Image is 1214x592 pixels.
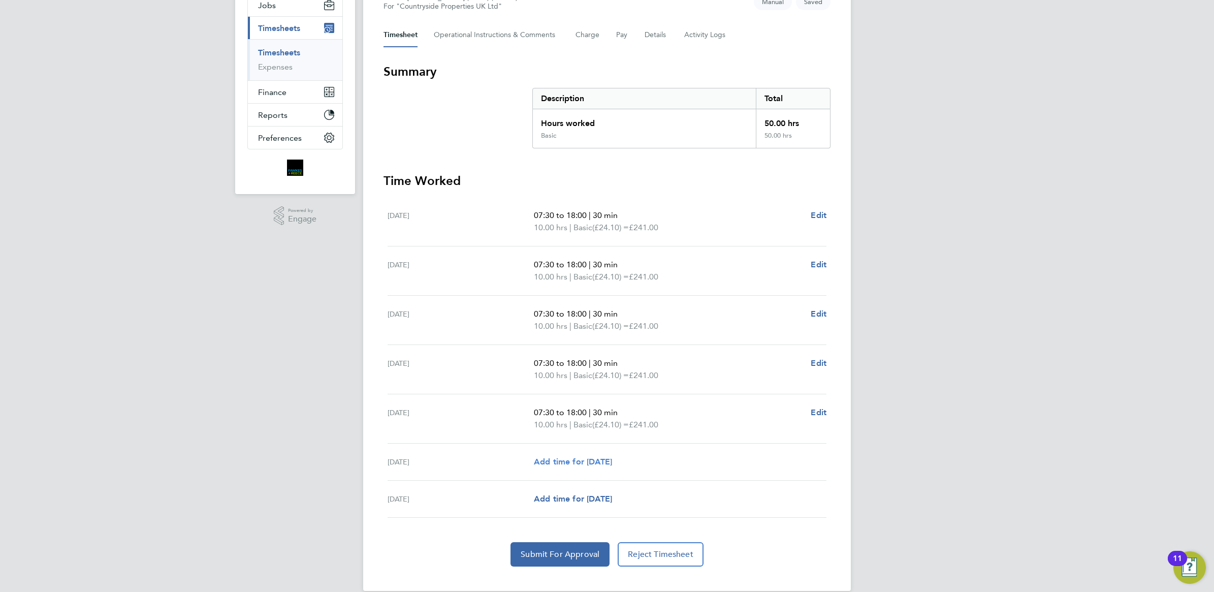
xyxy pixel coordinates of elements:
[258,48,300,57] a: Timesheets
[629,223,658,232] span: £241.00
[811,358,826,368] span: Edit
[589,260,591,269] span: |
[248,104,342,126] button: Reports
[534,321,567,331] span: 10.00 hrs
[592,321,629,331] span: (£24.10) =
[573,271,592,283] span: Basic
[388,259,534,283] div: [DATE]
[645,23,668,47] button: Details
[384,2,586,11] div: For "Countryside Properties UK Ltd"
[534,210,587,220] span: 07:30 to 18:00
[811,357,826,369] a: Edit
[247,160,343,176] a: Go to home page
[384,173,830,189] h3: Time Worked
[258,87,286,97] span: Finance
[533,109,756,132] div: Hours worked
[756,109,830,132] div: 50.00 hrs
[1173,551,1206,584] button: Open Resource Center, 11 new notifications
[388,407,534,431] div: [DATE]
[534,260,587,269] span: 07:30 to 18:00
[618,542,704,567] button: Reject Timesheet
[258,133,302,143] span: Preferences
[811,408,826,417] span: Edit
[811,259,826,271] a: Edit
[532,88,830,148] div: Summary
[541,132,556,140] div: Basic
[248,39,342,80] div: Timesheets
[589,309,591,319] span: |
[629,321,658,331] span: £241.00
[534,494,612,504] span: Add time for [DATE]
[534,408,587,417] span: 07:30 to 18:00
[756,132,830,148] div: 50.00 hrs
[573,369,592,382] span: Basic
[534,457,612,466] span: Add time for [DATE]
[248,127,342,149] button: Preferences
[592,370,629,380] span: (£24.10) =
[811,308,826,320] a: Edit
[521,549,599,559] span: Submit For Approval
[388,456,534,468] div: [DATE]
[756,88,830,109] div: Total
[258,62,293,72] a: Expenses
[388,357,534,382] div: [DATE]
[258,110,287,120] span: Reports
[589,210,591,220] span: |
[592,272,629,282] span: (£24.10) =
[593,210,618,220] span: 30 min
[592,420,629,429] span: (£24.10) =
[592,223,629,232] span: (£24.10) =
[629,370,658,380] span: £241.00
[274,206,317,226] a: Powered byEngage
[534,493,612,505] a: Add time for [DATE]
[593,260,618,269] span: 30 min
[388,308,534,332] div: [DATE]
[510,542,610,567] button: Submit For Approval
[569,321,571,331] span: |
[534,358,587,368] span: 07:30 to 18:00
[569,223,571,232] span: |
[248,81,342,103] button: Finance
[811,209,826,222] a: Edit
[258,23,300,33] span: Timesheets
[811,407,826,419] a: Edit
[384,64,830,567] section: Timesheet
[593,358,618,368] span: 30 min
[384,23,418,47] button: Timesheet
[1173,558,1182,572] div: 11
[811,210,826,220] span: Edit
[288,215,316,224] span: Engage
[569,370,571,380] span: |
[593,309,618,319] span: 30 min
[248,17,342,39] button: Timesheets
[593,408,618,417] span: 30 min
[629,272,658,282] span: £241.00
[258,1,276,10] span: Jobs
[628,549,693,559] span: Reject Timesheet
[811,309,826,319] span: Edit
[288,206,316,215] span: Powered by
[287,160,303,176] img: bromak-logo-retina.png
[569,272,571,282] span: |
[811,260,826,269] span: Edit
[534,272,567,282] span: 10.00 hrs
[589,408,591,417] span: |
[384,64,830,80] h3: Summary
[616,23,628,47] button: Pay
[573,419,592,431] span: Basic
[534,370,567,380] span: 10.00 hrs
[388,493,534,505] div: [DATE]
[589,358,591,368] span: |
[534,223,567,232] span: 10.00 hrs
[576,23,600,47] button: Charge
[434,23,559,47] button: Operational Instructions & Comments
[573,320,592,332] span: Basic
[533,88,756,109] div: Description
[534,420,567,429] span: 10.00 hrs
[388,209,534,234] div: [DATE]
[534,456,612,468] a: Add time for [DATE]
[684,23,727,47] button: Activity Logs
[629,420,658,429] span: £241.00
[569,420,571,429] span: |
[573,222,592,234] span: Basic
